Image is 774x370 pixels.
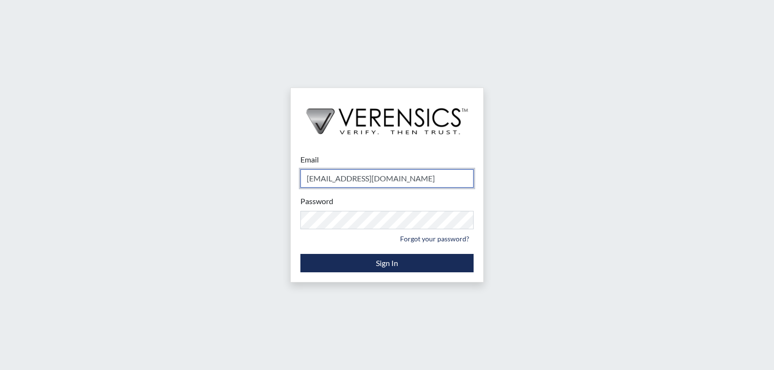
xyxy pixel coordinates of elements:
label: Password [300,195,333,207]
img: logo-wide-black.2aad4157.png [291,88,483,144]
a: Forgot your password? [396,231,474,246]
button: Sign In [300,254,474,272]
label: Email [300,154,319,165]
input: Email [300,169,474,188]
